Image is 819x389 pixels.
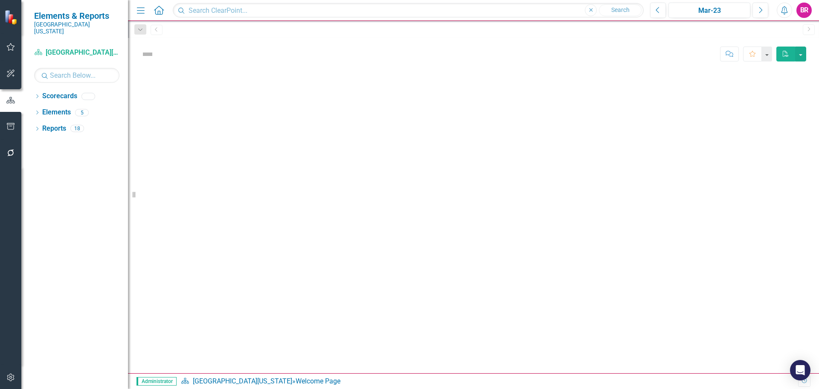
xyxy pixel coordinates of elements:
span: Search [611,6,630,13]
button: Mar-23 [668,3,750,18]
img: Not Defined [141,47,154,61]
div: 18 [70,125,84,132]
input: Search ClearPoint... [173,3,644,18]
small: [GEOGRAPHIC_DATA][US_STATE] [34,21,119,35]
div: » [181,377,798,386]
a: [GEOGRAPHIC_DATA][US_STATE] [34,48,119,58]
div: Open Intercom Messenger [790,360,810,380]
span: Elements & Reports [34,11,119,21]
a: Reports [42,124,66,134]
div: Mar-23 [671,6,747,16]
a: Elements [42,108,71,117]
a: [GEOGRAPHIC_DATA][US_STATE] [193,377,292,385]
img: ClearPoint Strategy [4,10,19,25]
span: Administrator [136,377,177,386]
input: Search Below... [34,68,119,83]
button: BR [796,3,812,18]
a: Scorecards [42,91,77,101]
button: Search [599,4,642,16]
div: 5 [75,109,89,116]
div: Welcome Page [296,377,340,385]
